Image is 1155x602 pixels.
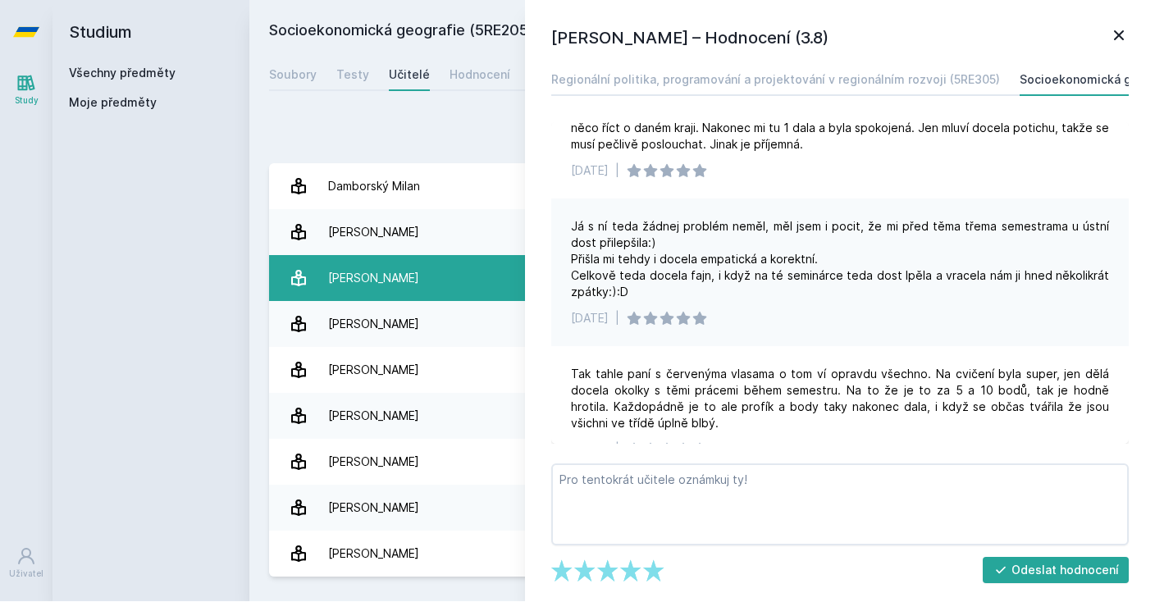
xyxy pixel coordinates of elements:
[389,67,430,84] div: Učitelé
[389,59,430,92] a: Učitelé
[269,440,1135,486] a: [PERSON_NAME] 6 hodnocení 4.3
[615,442,619,458] div: |
[328,492,419,525] div: [PERSON_NAME]
[336,67,369,84] div: Testy
[571,442,609,458] div: [DATE]
[269,486,1135,531] a: [PERSON_NAME] 8 hodnocení 5.0
[450,59,510,92] a: Hodnocení
[15,95,39,107] div: Study
[269,302,1135,348] a: [PERSON_NAME] 1 hodnocení 5.0
[328,538,419,571] div: [PERSON_NAME]
[328,171,420,203] div: Damborský Milan
[571,219,1109,301] div: Já s ní teda žádnej problém neměl, měl jsem i pocit, že mi před těma třema semestrama u ústní dos...
[571,367,1109,432] div: Tak tahle paní s červenýma vlasama o tom ví opravdu všechno. Na cvičení byla super, jen dělá doce...
[328,217,419,249] div: [PERSON_NAME]
[269,59,317,92] a: Soubory
[9,568,43,581] div: Uživatel
[269,210,1135,256] a: [PERSON_NAME] 8 hodnocení 4.8
[3,539,49,589] a: Uživatel
[69,66,176,80] a: Všechny předměty
[328,308,419,341] div: [PERSON_NAME]
[450,67,510,84] div: Hodnocení
[615,163,619,180] div: |
[328,354,419,387] div: [PERSON_NAME]
[328,446,419,479] div: [PERSON_NAME]
[3,66,49,116] a: Study
[269,67,317,84] div: Soubory
[269,164,1135,210] a: Damborský Milan 5 hodnocení 3.4
[269,394,1135,440] a: [PERSON_NAME] 13 hodnocení 4.4
[571,163,609,180] div: [DATE]
[336,59,369,92] a: Testy
[269,20,952,46] h2: Socioekonomická geografie (5RE205)
[571,311,609,327] div: [DATE]
[328,262,419,295] div: [PERSON_NAME]
[269,531,1135,577] a: [PERSON_NAME] 8 hodnocení 4.8
[615,311,619,327] div: |
[269,348,1135,394] a: [PERSON_NAME] 3 hodnocení 4.3
[269,256,1135,302] a: [PERSON_NAME] 17 hodnocení 3.8
[69,95,157,112] span: Moje předměty
[983,558,1130,584] button: Odeslat hodnocení
[328,400,419,433] div: [PERSON_NAME]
